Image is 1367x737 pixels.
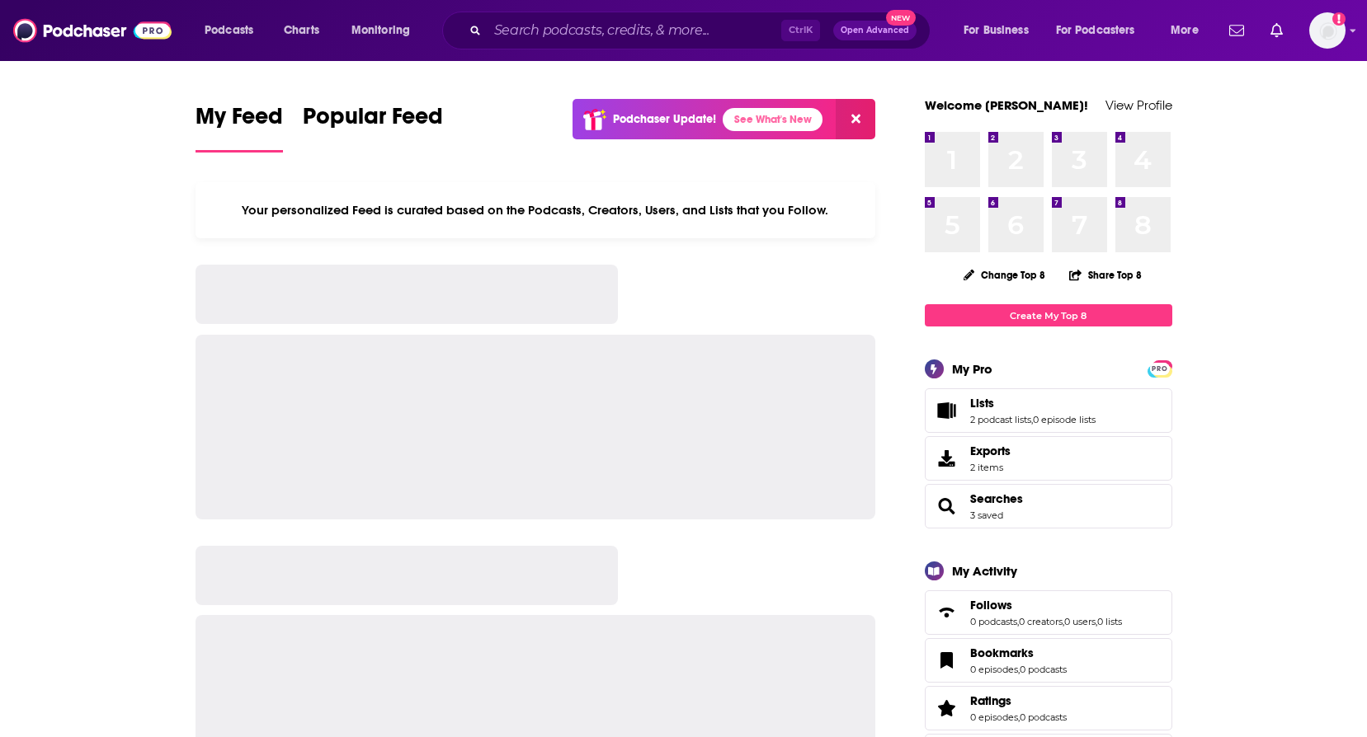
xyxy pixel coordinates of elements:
button: Show profile menu [1309,12,1346,49]
a: 0 podcasts [1020,664,1067,675]
a: PRO [1150,362,1170,374]
span: For Business [964,19,1029,42]
span: Lists [970,396,994,411]
span: , [1017,616,1019,627]
span: Ctrl K [781,20,820,41]
button: open menu [340,17,431,44]
a: Searches [931,495,964,518]
a: Create My Top 8 [925,304,1172,326]
a: 0 episodes [970,664,1018,675]
a: 0 podcasts [1020,711,1067,723]
a: My Feed [196,102,283,153]
span: , [1063,616,1064,627]
a: See What's New [723,108,823,131]
a: 2 podcast lists [970,414,1031,425]
span: More [1171,19,1199,42]
p: Podchaser Update! [613,112,716,126]
span: Follows [925,590,1172,635]
a: 0 creators [1019,616,1063,627]
span: Follows [970,598,1012,613]
span: PRO [1150,363,1170,375]
button: open menu [1159,17,1219,44]
button: open menu [952,17,1049,44]
a: Ratings [970,693,1067,708]
span: Bookmarks [925,638,1172,683]
a: Lists [931,399,964,422]
span: Podcasts [205,19,253,42]
span: Exports [970,444,1011,458]
a: Exports [925,436,1172,481]
a: Searches [970,491,1023,506]
a: 0 podcasts [970,616,1017,627]
span: New [886,10,916,26]
a: 0 users [1064,616,1096,627]
span: , [1031,414,1033,425]
span: For Podcasters [1056,19,1135,42]
input: Search podcasts, credits, & more... [488,17,781,44]
button: Change Top 8 [954,265,1056,285]
span: , [1018,664,1020,675]
svg: Add a profile image [1332,12,1346,26]
span: , [1096,616,1097,627]
span: Searches [925,484,1172,528]
button: open menu [193,17,275,44]
a: 0 episodes [970,711,1018,723]
img: Podchaser - Follow, Share and Rate Podcasts [13,15,172,46]
a: Bookmarks [931,649,964,672]
span: Bookmarks [970,645,1034,660]
div: My Pro [952,361,992,377]
span: Ratings [970,693,1011,708]
button: open menu [1045,17,1159,44]
a: 0 episode lists [1033,414,1096,425]
button: Share Top 8 [1068,259,1143,291]
span: Popular Feed [303,102,443,140]
a: Follows [970,598,1122,613]
span: Charts [284,19,319,42]
span: Lists [925,388,1172,433]
span: Exports [931,447,964,470]
span: , [1018,711,1020,723]
a: Ratings [931,697,964,720]
a: Lists [970,396,1096,411]
a: Charts [273,17,329,44]
a: View Profile [1105,97,1172,113]
a: Popular Feed [303,102,443,153]
button: Open AdvancedNew [833,21,917,40]
a: Welcome [PERSON_NAME]! [925,97,1088,113]
a: 0 lists [1097,616,1122,627]
div: Your personalized Feed is curated based on the Podcasts, Creators, Users, and Lists that you Follow. [196,182,876,238]
a: Bookmarks [970,645,1067,660]
a: Show notifications dropdown [1264,16,1289,45]
img: User Profile [1309,12,1346,49]
a: 3 saved [970,509,1003,521]
span: Ratings [925,686,1172,730]
span: My Feed [196,102,283,140]
span: Logged in as molly.burgoyne [1309,12,1346,49]
span: Open Advanced [841,26,909,35]
a: Follows [931,601,964,624]
div: My Activity [952,563,1017,579]
div: Search podcasts, credits, & more... [458,12,946,49]
span: Monitoring [351,19,410,42]
span: 2 items [970,462,1011,473]
a: Show notifications dropdown [1223,16,1251,45]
